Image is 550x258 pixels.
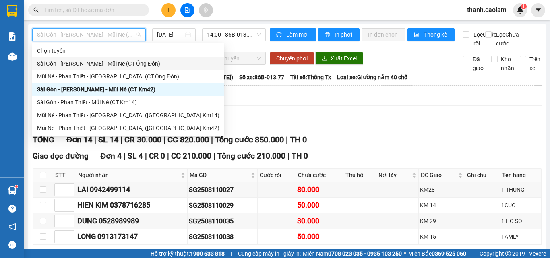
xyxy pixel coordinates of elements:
div: 50.000 [297,200,342,211]
div: Chọn tuyến [37,46,219,55]
span: Cung cấp máy in - giấy in: [238,249,301,258]
span: Giao dọc đường [33,151,89,161]
img: icon-new-feature [517,6,524,14]
span: Decrease Value [65,221,74,227]
img: warehouse-icon [8,52,17,61]
span: Đã giao [469,55,487,72]
span: | [167,151,169,161]
div: SG2508110038 [189,232,256,242]
span: aim [203,7,209,13]
div: LONG 0913173147 [77,231,186,242]
span: Làm mới [286,30,310,39]
span: In phơi [335,30,353,39]
span: | [163,135,165,144]
div: Sài Gòn - Phan Thiết - Mũi Né (CT Km14) [37,98,219,107]
span: Increase Value [65,215,74,221]
span: Hỗ trợ kỹ thuật: [151,249,225,258]
button: printerIn phơi [318,28,360,41]
span: Lọc Chưa cước [493,30,520,48]
div: Sài Gòn - [PERSON_NAME] - Mũi Né (CT Km42) [37,85,219,94]
span: down [68,206,72,211]
button: syncLàm mới [270,28,316,41]
span: Increase Value [65,184,74,190]
span: Đơn 4 [101,151,122,161]
span: Miền Bắc [408,249,466,258]
div: SG2508110029 [189,200,256,211]
span: | [145,151,147,161]
div: KM28 [420,185,463,194]
span: | [94,135,96,144]
td: SG2508110029 [188,198,258,213]
span: Tổng cước 210.000 [217,151,285,161]
span: CC 820.000 [167,135,209,144]
strong: 0708 023 035 - 0935 103 250 [328,250,402,257]
b: [DOMAIN_NAME] [68,31,111,37]
span: 14:00 - 86B-013.77 [207,29,261,41]
span: Increase Value [65,231,74,237]
sup: 1 [15,185,18,188]
th: STT [53,169,76,182]
span: Nơi lấy [378,171,410,180]
span: Trên xe [526,55,544,72]
th: Tên hàng [500,169,542,182]
span: sync [276,32,283,38]
span: down [68,222,72,227]
b: BIÊN NHẬN GỬI HÀNG HÓA [52,12,77,77]
div: DUNG 0528989989 [77,215,186,227]
span: copyright [505,251,511,256]
div: Sài Gòn - Phan Thiết - Mũi Né (CT Ông Đồn) [32,57,224,70]
span: TỔNG [33,135,54,144]
input: 11/08/2025 [157,30,184,39]
div: SG2508110027 [189,185,256,195]
span: Loại xe: Giường nằm 40 chỗ [337,73,407,82]
span: Decrease Value [65,190,74,196]
span: Mã GD [190,171,249,180]
span: up [68,232,72,237]
div: HIEN KIM 0378716285 [77,200,186,211]
span: up [68,185,72,190]
button: caret-down [531,3,545,17]
span: file-add [184,7,190,13]
span: plus [166,7,172,13]
th: Chưa cước [296,169,343,182]
button: bar-chartThống kê [407,28,455,41]
div: Sài Gòn - Phan Thiết - Mũi Né (CT Km14) [32,96,224,109]
span: Decrease Value [65,205,74,211]
div: Mũi Né - Phan Thiết - Sài Gòn (CT Km14) [32,109,224,122]
b: [PERSON_NAME] [10,52,45,90]
td: SG2508110038 [188,229,258,245]
span: Tài xế: Thông Tx [290,73,331,82]
span: Decrease Value [65,237,74,243]
span: message [8,241,16,249]
button: In đơn chọn [362,28,405,41]
button: aim [199,3,213,17]
th: Cước rồi [258,169,296,182]
span: | [120,135,122,144]
input: Tìm tên, số ĐT hoặc mã đơn [44,6,139,14]
span: search [33,7,39,13]
span: ⚪️ [404,252,406,255]
img: logo.jpg [87,10,107,29]
span: | [472,249,473,258]
span: Người nhận [78,171,179,180]
span: Số xe: 86B-013.77 [239,73,284,82]
span: question-circle [8,205,16,213]
span: CR 0 [149,151,165,161]
div: Mũi Né - Phan Thiết - [GEOGRAPHIC_DATA] ([GEOGRAPHIC_DATA] Km14) [37,111,219,120]
span: | [124,151,126,161]
img: logo-vxr [7,5,17,17]
span: Lọc Cước rồi [470,30,498,48]
span: TH 0 [292,151,308,161]
button: downloadXuất Excel [315,52,363,65]
span: TH 0 [290,135,307,144]
span: printer [325,32,331,38]
span: | [287,151,289,161]
span: Thống kê [424,30,448,39]
div: 50.000 [297,231,342,242]
span: down [68,237,72,242]
div: KM 14 [420,201,463,210]
div: 1AMLY [501,232,540,241]
strong: 0369 525 060 [432,250,466,257]
span: down [68,190,72,195]
span: Miền Nam [303,249,402,258]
